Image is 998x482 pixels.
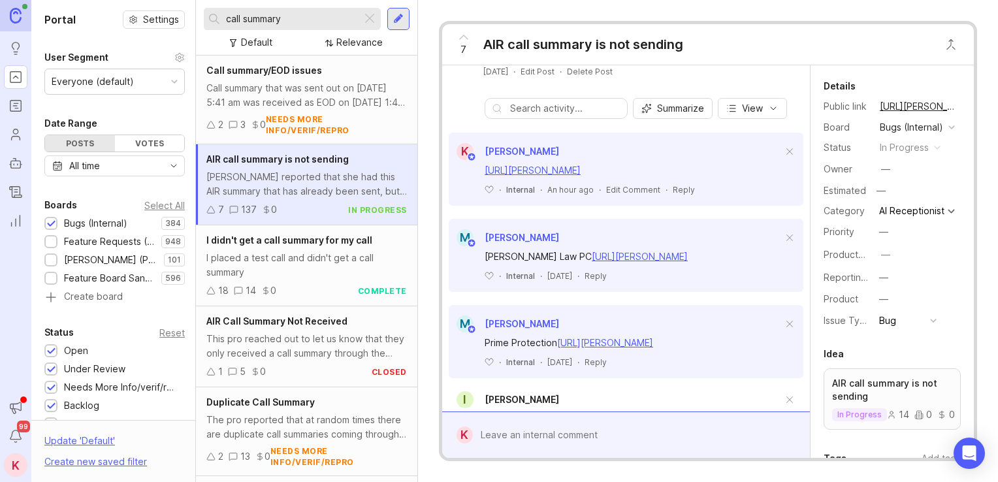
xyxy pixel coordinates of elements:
img: member badge [466,325,476,334]
div: 0 [270,283,276,298]
p: in progress [837,410,882,420]
div: 2 [218,118,223,132]
a: AIR call summary is not sendingin progress1400 [824,368,961,430]
div: Feature Requests (Internal) [64,234,155,249]
div: Feature Board Sandbox [DATE] [64,271,155,285]
div: Bugs (Internal) [64,216,127,231]
div: Edit Post [521,66,555,77]
div: 7 [218,202,224,217]
div: · [513,66,515,77]
div: · [540,184,542,195]
button: K [4,453,27,477]
input: Search activity... [510,101,620,116]
div: · [599,184,601,195]
div: I [457,391,474,408]
div: Details [824,78,856,94]
div: M [457,229,474,246]
div: Everyone (default) [52,74,134,89]
span: Call summary/EOD issues [206,65,322,76]
a: Create board [44,292,185,304]
div: Create new saved filter [44,455,147,469]
div: Under Review [64,362,125,376]
div: · [499,184,501,195]
div: 0 [265,449,270,464]
label: Issue Type [824,315,871,326]
div: Posts [45,135,115,152]
button: Close button [938,31,964,57]
div: 0 [914,410,932,419]
div: This pro reached out to let us know that they only received a call summary through the daily summ... [206,332,407,361]
svg: toggle icon [163,161,184,171]
label: Product [824,293,858,304]
input: Search... [226,12,357,26]
a: [URL][PERSON_NAME] [592,251,688,262]
div: The pro reported that at random times there are duplicate call summaries coming through. Looking ... [206,413,407,442]
div: complete [358,285,407,297]
div: · [666,184,668,195]
button: View [718,98,787,119]
span: [PERSON_NAME] [485,146,559,157]
div: 14 [246,283,256,298]
div: Owner [824,162,869,176]
div: Internal [506,270,535,281]
label: ProductboardID [824,249,893,260]
div: Tags [824,451,846,466]
a: Portal [4,65,27,89]
p: AIR call summary is not sending [832,377,952,403]
img: Canny Home [10,8,22,23]
span: 7 [460,42,466,57]
div: Internal [506,184,535,195]
h1: Portal [44,12,76,27]
div: Boards [44,197,77,213]
div: Category [824,204,869,218]
div: 18 [218,283,229,298]
div: · [540,357,542,368]
span: View [742,102,763,115]
span: I didn't get a call summary for my call [206,234,372,246]
span: Duplicate Call Summary [206,396,315,408]
p: 596 [165,273,181,283]
span: An hour ago [547,184,594,195]
a: K[PERSON_NAME] [449,143,559,160]
a: Autopilot [4,152,27,175]
div: — [881,162,890,176]
span: Summarize [657,102,704,115]
a: AIR Call Summary Not ReceivedThis pro reached out to let us know that they only received a call s... [196,306,417,387]
a: I didn't get a call summary for my callI placed a test call and didn't get a call summary18140com... [196,225,417,306]
div: Update ' Default ' [44,434,115,455]
div: · [499,357,501,368]
a: M[PERSON_NAME] [449,229,559,246]
div: Default [241,35,272,50]
div: 1 [218,364,223,379]
div: 0 [260,118,266,132]
a: Changelog [4,180,27,204]
div: Public link [824,99,869,114]
p: 101 [168,255,181,265]
div: Delete Post [567,66,613,77]
div: 5 [240,364,246,379]
span: AIR call summary is not sending [206,153,349,165]
span: [DATE] [547,357,572,368]
a: [URL][PERSON_NAME] [876,98,961,115]
button: Summarize [633,98,713,119]
button: ProductboardID [877,246,894,263]
div: K [457,143,474,160]
div: [PERSON_NAME] Law PC [485,249,782,264]
div: · [499,270,501,281]
div: Bug [879,313,896,328]
img: member badge [466,238,476,248]
a: Reporting [4,209,27,233]
div: Internal [506,357,535,368]
div: closed [372,366,407,378]
div: — [879,225,888,239]
button: Settings [123,10,185,29]
div: User Segment [44,50,108,65]
div: Reply [585,270,607,281]
div: Relevance [336,35,383,50]
button: Notifications [4,425,27,448]
a: M[PERSON_NAME] [449,315,559,332]
a: Duplicate Call SummaryThe pro reported that at random times there are duplicate call summaries co... [196,387,417,476]
a: [DATE] [483,66,508,77]
span: AIR Call Summary Not Received [206,315,347,327]
div: Bugs (Internal) [880,120,943,135]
